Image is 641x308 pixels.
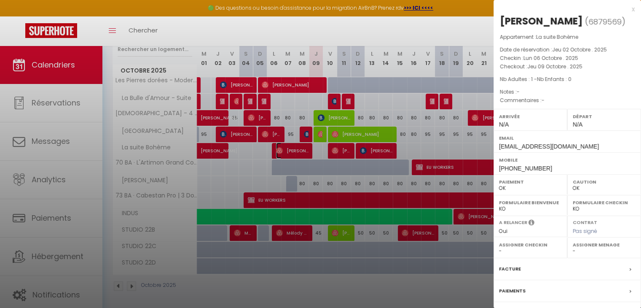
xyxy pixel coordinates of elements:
[500,14,583,28] div: [PERSON_NAME]
[573,219,597,224] label: Contrat
[552,46,607,53] span: Jeu 02 Octobre . 2025
[500,96,635,105] p: Commentaires :
[499,265,521,273] label: Facture
[537,76,571,83] span: Nb Enfants : 0
[527,63,582,70] span: Jeu 09 Octobre . 2025
[588,16,622,27] span: 6879569
[499,198,562,207] label: Formulaire Bienvenue
[499,143,599,150] span: [EMAIL_ADDRESS][DOMAIN_NAME]
[536,33,578,41] span: La suite Bohème
[500,76,571,83] span: Nb Adultes : 1 -
[585,16,625,27] span: ( )
[573,198,636,207] label: Formulaire Checkin
[499,219,527,226] label: A relancer
[500,33,635,41] p: Appartement :
[493,4,635,14] div: x
[499,178,562,186] label: Paiement
[499,286,526,295] label: Paiements
[500,54,635,62] p: Checkin :
[500,46,635,54] p: Date de réservation :
[523,54,578,62] span: Lun 06 Octobre . 2025
[517,88,520,95] span: -
[499,156,636,164] label: Mobile
[542,97,544,104] span: -
[528,219,534,228] i: Sélectionner OUI si vous souhaiter envoyer les séquences de messages post-checkout
[499,121,509,128] span: N/A
[573,121,582,128] span: N/A
[500,88,635,96] p: Notes :
[499,165,552,172] span: [PHONE_NUMBER]
[499,240,562,249] label: Assigner Checkin
[499,112,562,121] label: Arrivée
[573,112,636,121] label: Départ
[573,178,636,186] label: Caution
[499,134,636,142] label: Email
[500,62,635,71] p: Checkout :
[573,240,636,249] label: Assigner Menage
[573,227,597,235] span: Pas signé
